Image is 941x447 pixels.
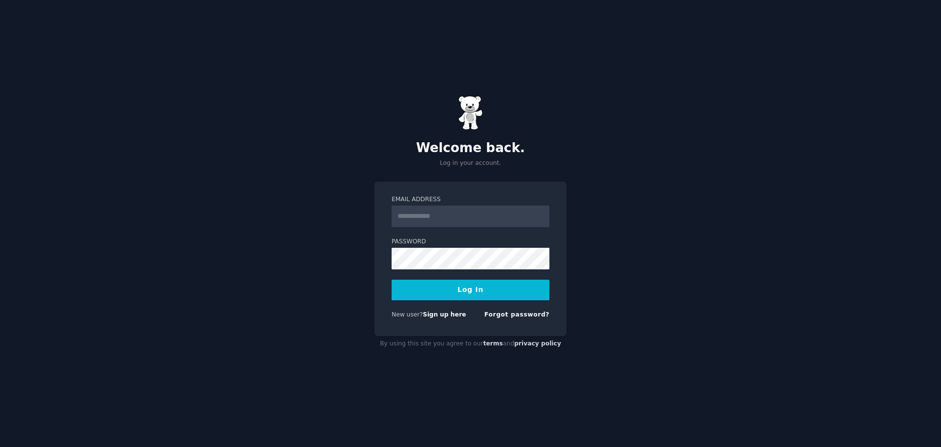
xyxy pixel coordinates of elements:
a: Sign up here [423,311,466,318]
label: Email Address [392,195,549,204]
a: Forgot password? [484,311,549,318]
div: By using this site you agree to our and [374,336,567,352]
button: Log In [392,280,549,300]
img: Gummy Bear [458,96,483,130]
a: terms [483,340,503,347]
p: Log in your account. [374,159,567,168]
label: Password [392,237,549,246]
a: privacy policy [514,340,561,347]
h2: Welcome back. [374,140,567,156]
span: New user? [392,311,423,318]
